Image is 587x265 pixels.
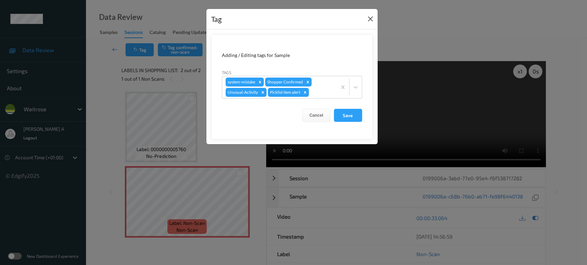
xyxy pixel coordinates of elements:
div: Unusual-Activity [226,88,259,97]
div: Shopper Confirmed [265,78,304,87]
div: system-mistake [226,78,256,87]
div: Tag [211,14,222,25]
div: Remove Unusual-Activity [259,88,267,97]
button: Cancel [302,109,330,122]
label: Tags [222,69,231,76]
button: Save [334,109,362,122]
div: Remove Picklist item alert [301,88,309,97]
div: Picklist item alert [268,88,301,97]
div: Adding / Editing tags for Sample [222,52,362,59]
div: Remove system-mistake [256,78,264,87]
button: Close [366,14,375,24]
div: Remove Shopper Confirmed [304,78,312,87]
